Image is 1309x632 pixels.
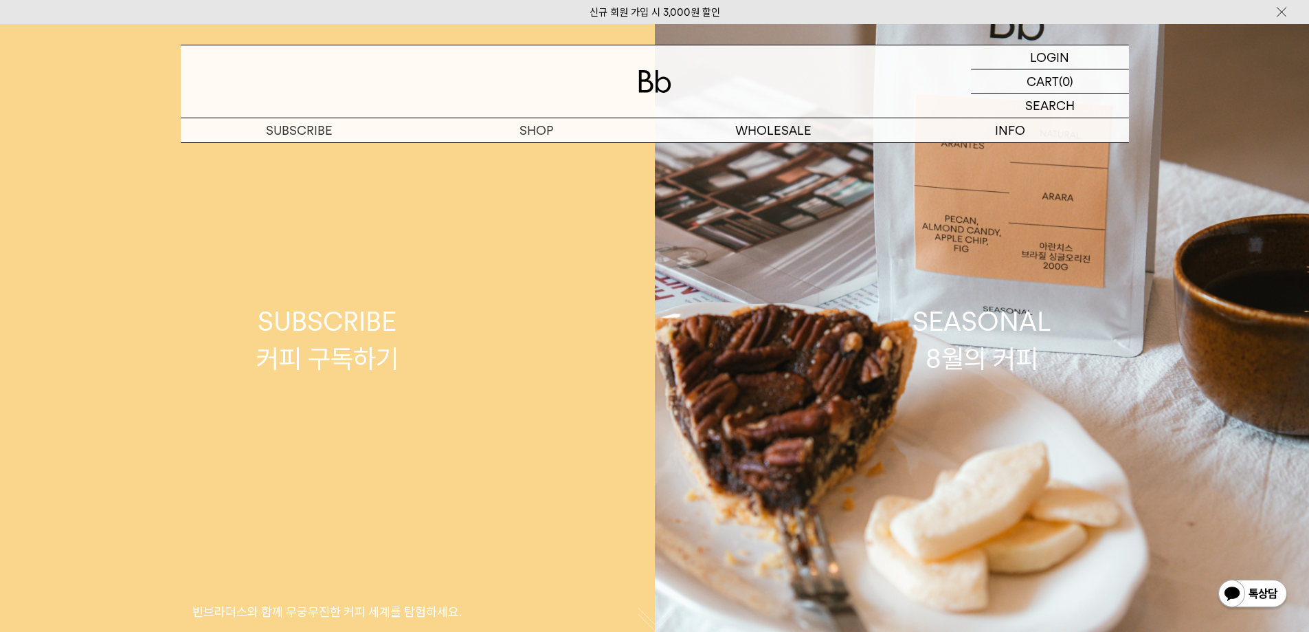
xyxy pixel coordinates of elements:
[181,118,418,142] a: SUBSCRIBE
[1217,578,1288,611] img: 카카오톡 채널 1:1 채팅 버튼
[1025,94,1075,118] p: SEARCH
[913,303,1051,376] div: SEASONAL 8월의 커피
[256,303,399,376] div: SUBSCRIBE 커피 구독하기
[418,118,655,142] a: SHOP
[971,45,1129,69] a: LOGIN
[1027,69,1059,93] p: CART
[971,69,1129,94] a: CART (0)
[590,6,720,19] a: 신규 회원 가입 시 3,000원 할인
[655,118,892,142] p: WHOLESALE
[892,118,1129,142] p: INFO
[1059,69,1073,93] p: (0)
[1030,45,1069,69] p: LOGIN
[638,70,671,93] img: 로고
